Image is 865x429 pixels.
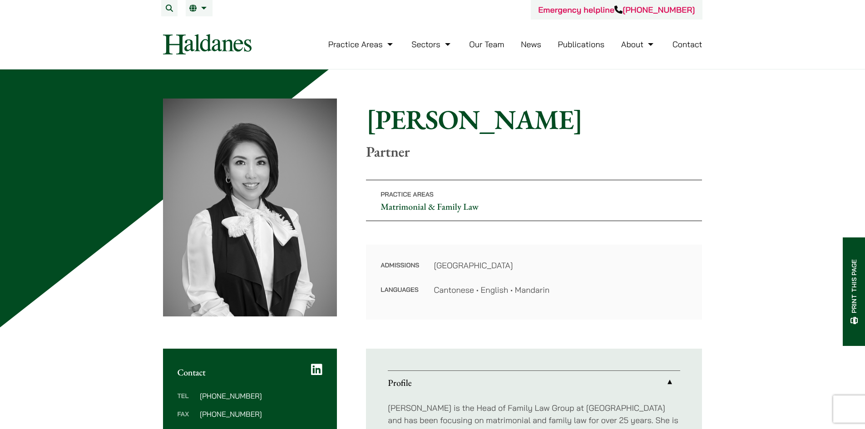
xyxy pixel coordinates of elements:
a: News [521,39,541,49]
a: LinkedIn [311,363,322,376]
dd: [GEOGRAPHIC_DATA] [434,259,687,271]
dd: [PHONE_NUMBER] [200,410,322,418]
a: Sectors [411,39,452,49]
a: About [621,39,656,49]
a: Matrimonial & Family Law [381,201,479,212]
a: Emergency helpline[PHONE_NUMBER] [538,5,695,15]
a: Publications [558,39,605,49]
dt: Languages [381,284,419,296]
a: Contact [672,39,702,49]
a: Our Team [469,39,504,49]
a: EN [189,5,209,12]
dt: Tel [178,392,196,410]
img: Logo of Haldanes [163,34,252,54]
dd: [PHONE_NUMBER] [200,392,322,399]
a: Profile [388,371,680,394]
dt: Admissions [381,259,419,284]
dd: Cantonese • English • Mandarin [434,284,687,296]
dt: Fax [178,410,196,429]
h1: [PERSON_NAME] [366,103,702,136]
p: Partner [366,143,702,160]
span: Practice Areas [381,190,434,198]
h2: Contact [178,367,323,378]
a: Practice Areas [328,39,395,49]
